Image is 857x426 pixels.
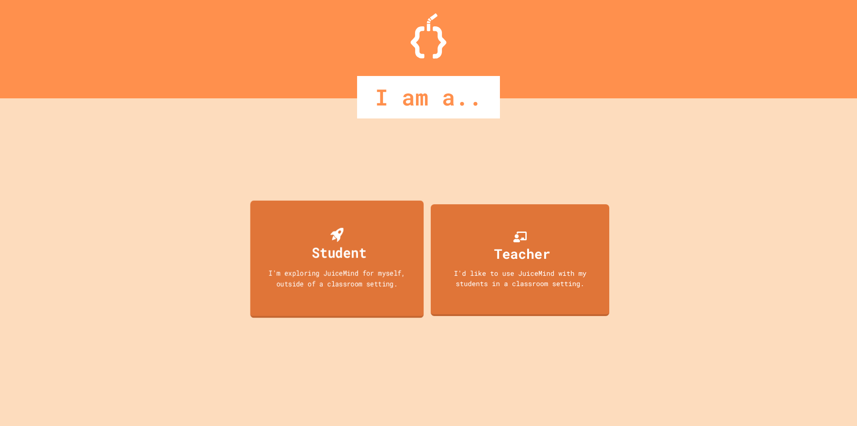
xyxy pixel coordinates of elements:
[357,76,500,118] div: I am a..
[440,268,600,288] div: I'd like to use JuiceMind with my students in a classroom setting.
[411,13,446,59] img: Logo.svg
[494,244,550,264] div: Teacher
[259,267,415,288] div: I'm exploring JuiceMind for myself, outside of a classroom setting.
[312,242,366,263] div: Student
